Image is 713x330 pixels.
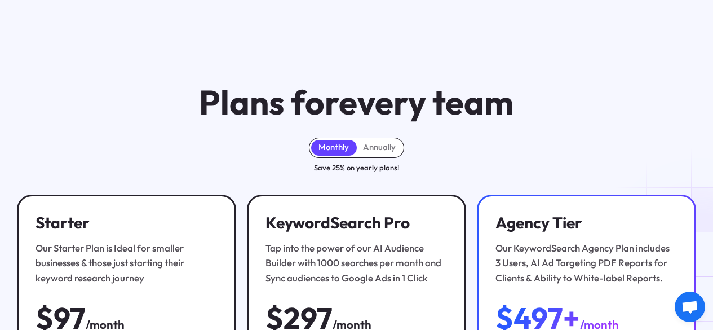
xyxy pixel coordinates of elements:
div: Monthly [318,142,349,153]
div: Annually [363,142,396,153]
span: every team [339,81,513,124]
h3: Starter [36,213,214,232]
h3: KeywordSearch Pro [265,213,444,232]
h3: Agency Tier [495,213,674,232]
div: Our Starter Plan is Ideal for smaller businesses & those just starting their keyword research jou... [36,241,214,285]
div: Our KeywordSearch Agency Plan includes 3 Users, AI Ad Targeting PDF Reports for Clients & Ability... [495,241,674,285]
div: Tap into the power of our AI Audience Builder with 1000 searches per month and Sync audiences to ... [265,241,444,285]
h1: Plans for [199,85,513,121]
div: Open chat [675,292,705,322]
div: Save 25% on yearly plans! [314,162,399,174]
